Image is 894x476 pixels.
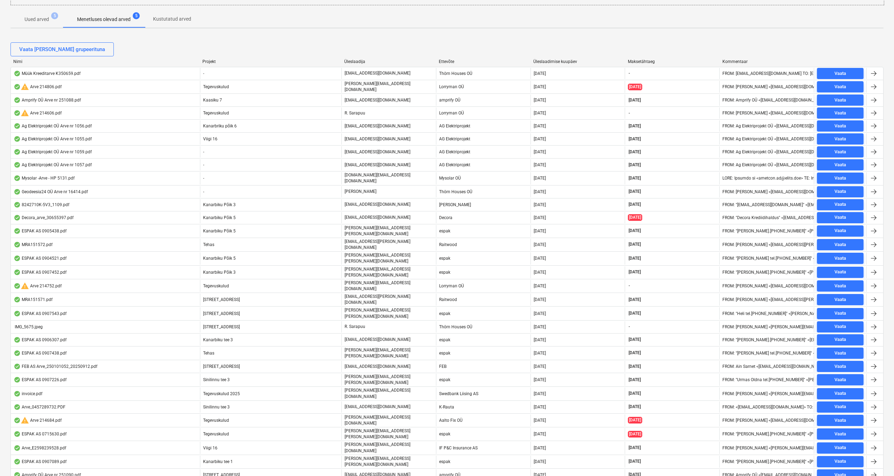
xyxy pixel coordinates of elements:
div: Vaata [834,309,846,317]
span: Kanarbiku tee 3 [203,337,233,342]
div: Arve 214752.pdf [14,282,62,290]
p: [DOMAIN_NAME][EMAIL_ADDRESS][DOMAIN_NAME] [345,172,433,184]
div: Vaata [834,148,846,156]
div: Vaata [834,416,846,425]
span: Kanarbriku tee 7 [203,364,240,369]
div: Vaata [834,109,846,117]
button: Vaata [817,321,864,332]
div: espak [436,347,531,359]
div: Mysolar -Arve - HP 5131.pdf [14,175,75,181]
div: Arve_0457289732.PDF [14,404,65,410]
div: Vaata [PERSON_NAME] grupeerituna [19,45,105,54]
div: Üleslaadija [344,59,433,64]
div: [DATE] [534,377,546,382]
div: Vaata [834,296,846,304]
span: Tegevuskulud [203,111,229,115]
div: ESPAK AS 0907452.pdf [14,269,67,275]
p: [PERSON_NAME][EMAIL_ADDRESS][PERSON_NAME][DOMAIN_NAME] [345,225,433,237]
p: [EMAIL_ADDRESS][DOMAIN_NAME] [345,149,410,155]
div: Kommentaar [722,59,811,64]
div: Vaata [834,96,846,104]
p: R. Sarapuu [345,110,365,116]
div: Andmed failist loetud [14,418,21,423]
div: [DATE] [534,176,546,181]
span: Tegevuskulud [203,84,229,89]
button: Vaata [817,374,864,385]
div: [DATE] [534,283,546,288]
span: [DATE] [628,175,642,181]
span: Tegevuskulud [203,418,229,423]
div: Andmed failist loetud [14,228,21,234]
div: Nimi [13,59,197,64]
div: Vaata [834,83,846,91]
div: [DATE] [534,324,546,329]
div: Arve 214684.pdf [14,416,62,425]
div: 8242710K-5V3_1109.pdf [14,202,69,208]
div: [DATE] [534,98,546,103]
div: Raitwood [436,239,531,251]
button: Vaata [817,253,864,264]
button: Vaata [817,146,864,157]
div: Maksetähtaeg [628,59,717,64]
p: [EMAIL_ADDRESS][DOMAIN_NAME] [345,136,410,142]
div: Thörn Houses OÜ [436,186,531,197]
div: [DATE] [534,189,546,194]
div: [DATE] [534,111,546,115]
span: Kaasiku 7 [203,98,222,103]
div: AG Elektriprojekt [436,133,531,145]
div: espak [436,266,531,278]
button: Vaata [817,456,864,467]
div: Lorryman OÜ [436,81,531,93]
div: Vaata [834,444,846,452]
span: [DATE] [628,377,642,383]
div: Andmed failist loetud [14,283,21,289]
p: [EMAIL_ADDRESS][DOMAIN_NAME] [345,404,410,410]
button: Vaata [817,120,864,132]
button: Vaata [817,267,864,278]
div: espak [436,334,531,345]
div: [DATE] [534,337,546,342]
div: Vaata [834,430,846,438]
div: MRA151571.pdf [14,297,53,302]
div: [DATE] [534,202,546,207]
div: [DATE] [534,446,546,450]
p: [PERSON_NAME][EMAIL_ADDRESS][DOMAIN_NAME] [345,442,433,454]
div: [DATE] [534,418,546,423]
span: [DATE] [628,404,642,410]
p: [EMAIL_ADDRESS][DOMAIN_NAME] [345,202,410,208]
button: Vaata [817,94,864,106]
div: Mysolar OÜ [436,172,531,184]
span: [DATE] [628,97,642,103]
p: [EMAIL_ADDRESS][DOMAIN_NAME] [345,337,410,343]
span: Kanarbiku Põik 5 [203,256,236,261]
span: - [628,283,631,289]
div: FEB [436,361,531,372]
p: R. Sarapuu [345,324,365,330]
span: [DATE] [628,149,642,155]
div: Raitwood [436,294,531,306]
p: [EMAIL_ADDRESS][DOMAIN_NAME] [345,97,410,103]
p: [PERSON_NAME][EMAIL_ADDRESS][PERSON_NAME][DOMAIN_NAME] [345,266,433,278]
div: Geodeesia24 OÜ Arve nr 16414.pdf [14,189,88,195]
div: MRA151572.pdf [14,242,53,247]
button: Vaata [817,159,864,170]
div: [DATE] [534,124,546,128]
button: Vaata [817,186,864,197]
button: Vaata [817,199,864,210]
span: [DATE] [628,391,642,397]
span: [DATE] [628,431,642,437]
button: Vaata [817,442,864,454]
button: Vaata [817,294,864,305]
button: Vaata [817,68,864,79]
div: [DATE] [534,311,546,316]
span: Tehas [203,351,214,356]
p: [EMAIL_ADDRESS][DOMAIN_NAME] [345,364,410,370]
span: 5 [51,12,58,19]
p: [EMAIL_ADDRESS][DOMAIN_NAME] [345,215,410,220]
div: Thörn Houses OÜ [436,68,531,79]
div: FEB AS Arve_250101052_20250912.pdf [14,364,97,369]
span: Tegevuskulud 2025 [203,391,240,396]
p: [PERSON_NAME][EMAIL_ADDRESS][PERSON_NAME][DOMAIN_NAME] [345,374,433,386]
span: warning [21,109,29,117]
div: Ag Elektriprojekt OÜ Arve nr 1057.pdf [14,162,92,168]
